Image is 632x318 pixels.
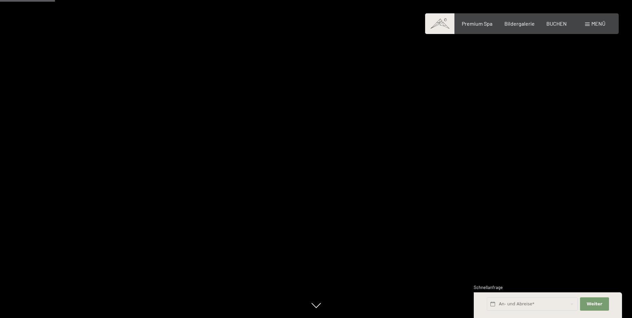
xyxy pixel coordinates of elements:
a: Bildergalerie [504,20,535,27]
span: Menü [591,20,605,27]
a: BUCHEN [546,20,567,27]
span: Schnellanfrage [474,285,503,290]
button: Weiter [580,297,609,311]
a: Premium Spa [462,20,492,27]
span: Weiter [587,301,602,307]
